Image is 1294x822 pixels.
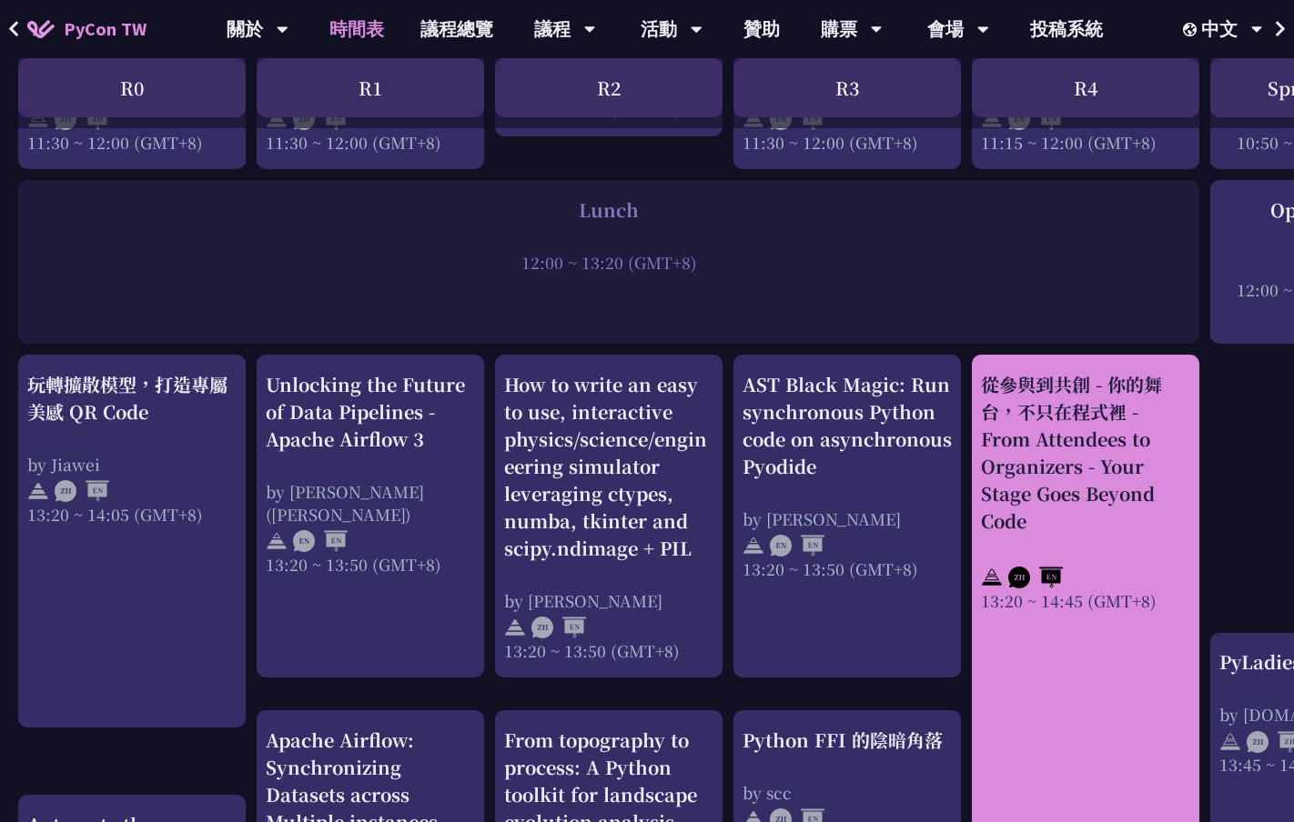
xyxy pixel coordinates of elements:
[64,15,147,43] span: PyCon TW
[257,58,484,117] div: R1
[266,371,475,453] div: Unlocking the Future of Data Pipelines - Apache Airflow 3
[743,371,952,580] a: AST Black Magic: Run synchronous Python code on asynchronous Pyodide by [PERSON_NAME] 13:20 ~ 13:...
[504,589,713,612] div: by [PERSON_NAME]
[504,371,713,562] div: How to write an easy to use, interactive physics/science/engineering simulator leveraging ctypes,...
[266,480,475,526] div: by [PERSON_NAME] ([PERSON_NAME])
[981,371,1190,612] a: 從參與到共創 - 你的舞台，不只在程式裡 - From Attendees to Organizers - Your Stage Goes Beyond Code 13:20 ~ 14:45 (...
[981,131,1190,154] div: 11:15 ~ 12:00 (GMT+8)
[1183,23,1201,36] img: Locale Icon
[981,589,1190,612] div: 13:20 ~ 14:45 (GMT+8)
[9,6,165,52] a: PyCon TW
[743,507,952,530] div: by [PERSON_NAME]
[743,371,952,480] div: AST Black Magic: Run synchronous Python code on asynchronous Pyodide
[495,58,723,117] div: R2
[504,639,713,662] div: 13:20 ~ 13:50 (GMT+8)
[504,371,713,662] a: How to write an easy to use, interactive physics/science/engineering simulator leveraging ctypes,...
[55,480,109,502] img: ZHEN.371966e.svg
[972,58,1199,117] div: R4
[266,371,475,576] a: Unlocking the Future of Data Pipelines - Apache Airflow 3 by [PERSON_NAME] ([PERSON_NAME]) 13:20 ...
[743,535,764,556] img: svg+xml;base64,PHN2ZyB4bWxucz0iaHR0cDovL3d3dy53My5vcmcvMjAwMC9zdmciIHdpZHRoPSIyNCIgaGVpZ2h0PSIyNC...
[18,58,246,117] div: R0
[981,371,1190,535] div: 從參與到共創 - 你的舞台，不只在程式裡 - From Attendees to Organizers - Your Stage Goes Beyond Code
[27,196,1190,224] div: Lunch
[770,535,824,556] img: ENEN.5a408d1.svg
[27,453,237,476] div: by Jiawei
[743,727,952,754] div: Python FFI 的陰暗角落
[981,566,1003,588] img: svg+xml;base64,PHN2ZyB4bWxucz0iaHR0cDovL3d3dy53My5vcmcvMjAwMC9zdmciIHdpZHRoPSIyNCIgaGVpZ2h0PSIyNC...
[27,371,237,526] a: 玩轉擴散模型，打造專屬美感 QR Code by Jiawei 13:20 ~ 14:05 (GMT+8)
[266,131,475,154] div: 11:30 ~ 12:00 (GMT+8)
[743,557,952,580] div: 13:20 ~ 13:50 (GMT+8)
[27,131,237,154] div: 11:30 ~ 12:00 (GMT+8)
[1219,731,1241,753] img: svg+xml;base64,PHN2ZyB4bWxucz0iaHR0cDovL3d3dy53My5vcmcvMjAwMC9zdmciIHdpZHRoPSIyNCIgaGVpZ2h0PSIyNC...
[733,58,961,117] div: R3
[504,616,526,638] img: svg+xml;base64,PHN2ZyB4bWxucz0iaHR0cDovL3d3dy53My5vcmcvMjAwMC9zdmciIHdpZHRoPSIyNCIgaGVpZ2h0PSIyNC...
[293,530,348,552] img: ENEN.5a408d1.svg
[27,480,49,502] img: svg+xml;base64,PHN2ZyB4bWxucz0iaHR0cDovL3d3dy53My5vcmcvMjAwMC9zdmciIHdpZHRoPSIyNCIgaGVpZ2h0PSIyNC...
[27,251,1190,274] div: 12:00 ~ 13:20 (GMT+8)
[27,371,237,426] div: 玩轉擴散模型，打造專屬美感 QR Code
[266,530,288,552] img: svg+xml;base64,PHN2ZyB4bWxucz0iaHR0cDovL3d3dy53My5vcmcvMjAwMC9zdmciIHdpZHRoPSIyNCIgaGVpZ2h0PSIyNC...
[266,553,475,576] div: 13:20 ~ 13:50 (GMT+8)
[531,616,586,638] img: ZHEN.371966e.svg
[27,503,237,526] div: 13:20 ~ 14:05 (GMT+8)
[743,781,952,804] div: by scc
[743,131,952,154] div: 11:30 ~ 12:00 (GMT+8)
[1008,566,1063,588] img: ZHEN.371966e.svg
[27,20,55,38] img: Home icon of PyCon TW 2025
